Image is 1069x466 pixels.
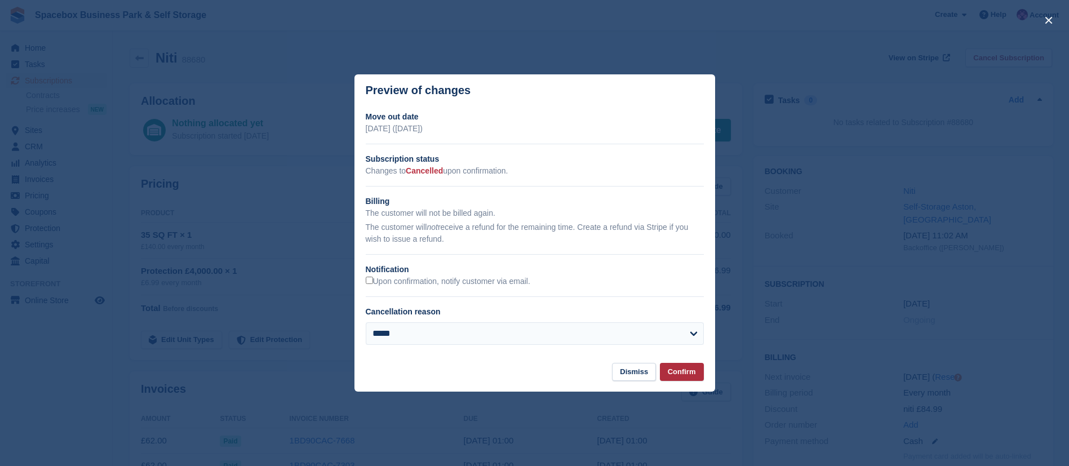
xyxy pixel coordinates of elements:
[366,123,704,135] p: [DATE] ([DATE])
[406,166,443,175] span: Cancelled
[366,221,704,245] p: The customer will receive a refund for the remaining time. Create a refund via Stripe if you wish...
[366,207,704,219] p: The customer will not be billed again.
[660,363,704,381] button: Confirm
[366,196,704,207] h2: Billing
[366,153,704,165] h2: Subscription status
[366,277,530,287] label: Upon confirmation, notify customer via email.
[366,165,704,177] p: Changes to upon confirmation.
[612,363,656,381] button: Dismiss
[366,307,441,316] label: Cancellation reason
[366,264,704,276] h2: Notification
[366,277,373,284] input: Upon confirmation, notify customer via email.
[366,84,471,97] p: Preview of changes
[366,111,704,123] h2: Move out date
[1040,11,1058,29] button: close
[427,223,437,232] em: not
